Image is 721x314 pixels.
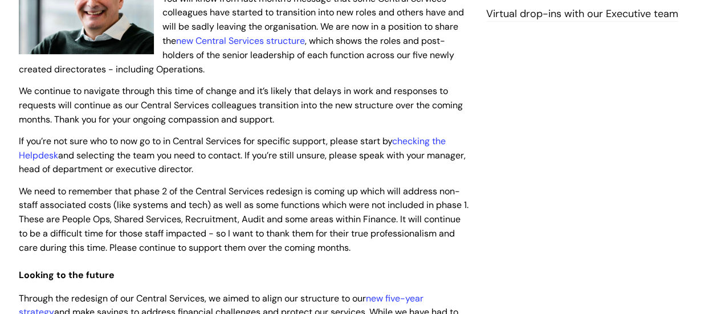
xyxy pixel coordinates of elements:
[486,7,678,22] a: Virtual drop-ins with our Executive team
[19,135,466,176] span: If you’re not sure who to now go to in Central Services for specific support, please start by and...
[19,269,115,281] span: Looking to the future
[19,85,463,125] span: We continue to navigate through this time of change and it’s likely that delays in work and respo...
[19,135,446,161] a: checking the Helpdesk
[176,35,305,47] a: new Central Services structure
[19,185,469,254] span: We need to remember that phase 2 of the Central Services redesign is coming up which will address...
